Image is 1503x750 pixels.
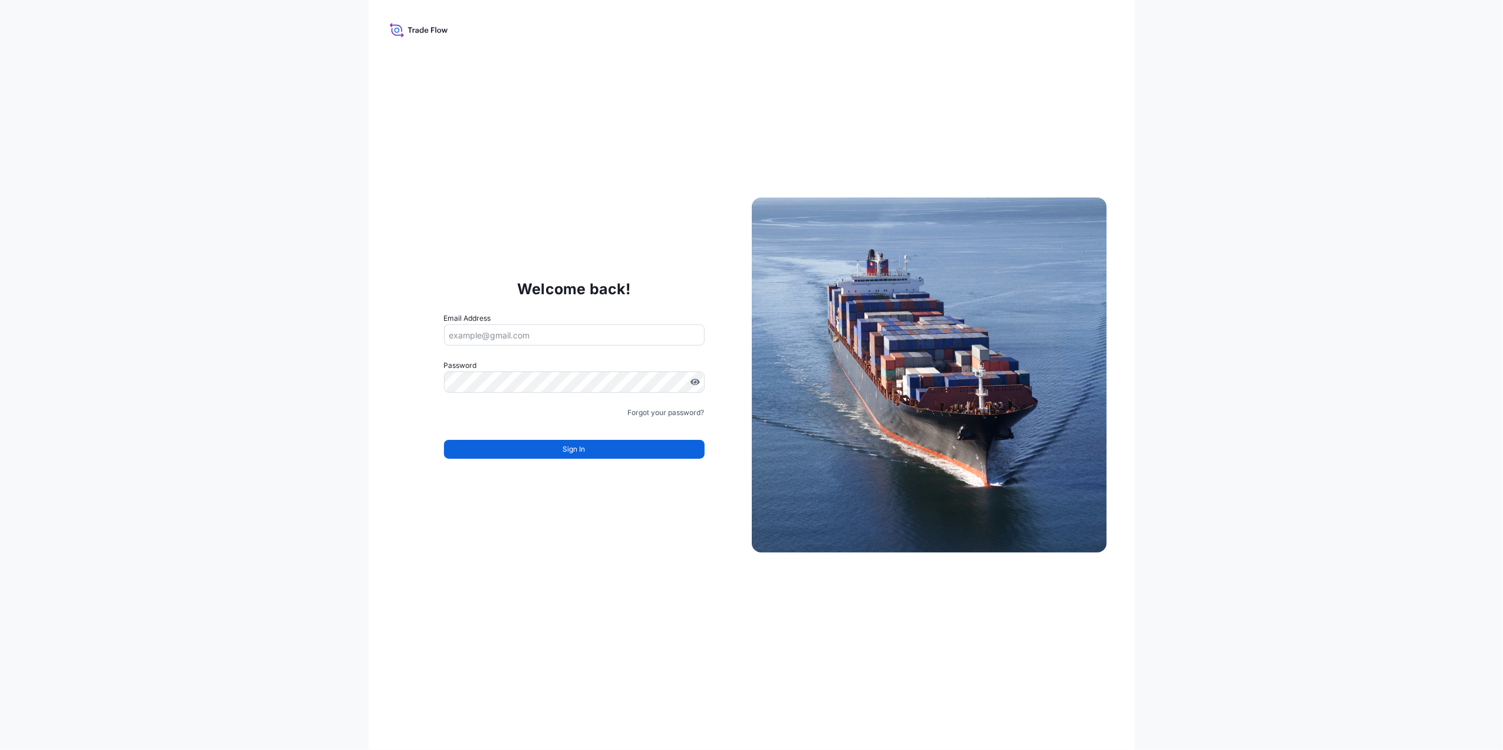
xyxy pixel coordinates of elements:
[752,198,1107,552] img: Ship illustration
[517,279,631,298] p: Welcome back!
[444,440,705,459] button: Sign In
[628,407,705,419] a: Forgot your password?
[444,324,705,346] input: example@gmail.com
[444,360,705,371] label: Password
[444,312,491,324] label: Email Address
[563,443,586,455] span: Sign In
[690,377,700,387] button: Show password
